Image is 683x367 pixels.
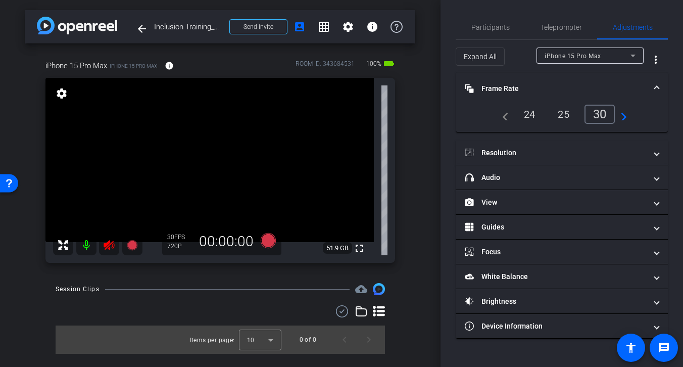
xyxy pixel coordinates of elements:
[190,335,235,345] div: Items per page:
[456,264,668,289] mat-expansion-panel-header: White Balance
[229,19,287,34] button: Send invite
[465,247,647,257] mat-panel-title: Focus
[365,56,383,72] span: 100%
[296,59,355,74] div: ROOM ID: 343684531
[383,58,395,70] mat-icon: battery_std
[332,328,357,352] button: Previous page
[471,24,510,31] span: Participants
[174,234,185,241] span: FPS
[625,342,637,354] mat-icon: accessibility
[497,108,509,120] mat-icon: navigate_before
[55,87,69,100] mat-icon: settings
[323,242,352,254] span: 51.9 GB
[192,233,260,250] div: 00:00:00
[644,48,668,72] button: More Options for Adjustments Panel
[355,283,367,295] span: Destinations for your clips
[243,23,273,31] span: Send invite
[465,321,647,332] mat-panel-title: Device Information
[456,289,668,313] mat-expansion-panel-header: Brightness
[456,215,668,239] mat-expansion-panel-header: Guides
[465,271,647,282] mat-panel-title: White Balance
[37,17,117,34] img: app-logo
[165,61,174,70] mat-icon: info
[167,233,192,241] div: 30
[464,47,497,66] span: Expand All
[456,165,668,190] mat-expansion-panel-header: Audio
[456,190,668,214] mat-expansion-panel-header: View
[613,24,653,31] span: Adjustments
[56,284,100,294] div: Session Clips
[465,197,647,208] mat-panel-title: View
[342,21,354,33] mat-icon: settings
[545,53,601,60] span: iPhone 15 Pro Max
[456,240,668,264] mat-expansion-panel-header: Focus
[154,17,223,37] span: Inclusion Training_Christy Keoshian
[516,106,543,123] div: 24
[45,60,107,71] span: iPhone 15 Pro Max
[456,105,668,132] div: Frame Rate
[294,21,306,33] mat-icon: account_box
[366,21,378,33] mat-icon: info
[550,106,577,123] div: 25
[465,83,647,94] mat-panel-title: Frame Rate
[456,72,668,105] mat-expansion-panel-header: Frame Rate
[465,148,647,158] mat-panel-title: Resolution
[658,342,670,354] mat-icon: message
[167,242,192,250] div: 720P
[357,328,381,352] button: Next page
[355,283,367,295] mat-icon: cloud_upload
[615,108,627,120] mat-icon: navigate_next
[300,335,316,345] div: 0 of 0
[456,314,668,338] mat-expansion-panel-header: Device Information
[465,296,647,307] mat-panel-title: Brightness
[318,21,330,33] mat-icon: grid_on
[465,172,647,183] mat-panel-title: Audio
[465,222,647,233] mat-panel-title: Guides
[110,62,157,70] span: iPhone 15 Pro Max
[584,105,615,124] div: 30
[456,48,505,66] button: Expand All
[541,24,582,31] span: Teleprompter
[456,141,668,165] mat-expansion-panel-header: Resolution
[650,54,662,66] mat-icon: more_vert
[373,283,385,295] img: Session clips
[136,23,148,35] mat-icon: arrow_back
[353,242,365,254] mat-icon: fullscreen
